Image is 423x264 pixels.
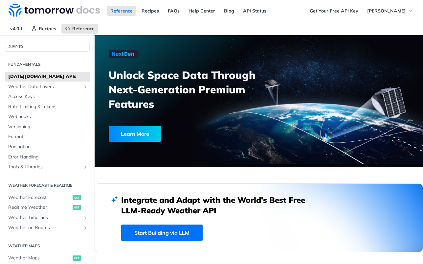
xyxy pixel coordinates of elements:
[364,6,416,16] button: [PERSON_NAME]
[239,6,270,16] a: API Status
[8,113,88,120] span: Webhooks
[109,126,234,142] a: Learn More
[8,104,88,110] span: Rate Limiting & Tokens
[72,26,95,32] span: Reference
[73,255,81,261] span: get
[8,154,88,160] span: Error Handling
[28,24,60,34] a: Recipes
[8,93,88,100] span: Access Keys
[5,92,90,102] a: Access Keys
[185,6,219,16] a: Help Center
[8,214,81,221] span: Weather Timelines
[5,253,90,263] a: Weather Mapsget
[5,152,90,162] a: Error Handling
[5,122,90,132] a: Versioning
[9,4,100,17] img: Tomorrow.io Weather API Docs
[5,182,90,188] h2: Weather Forecast & realtime
[5,193,90,203] a: Weather Forecastget
[83,225,88,230] button: Show subpages for Weather on Routes
[5,132,90,142] a: Formats
[5,102,90,112] a: Rate Limiting & Tokens
[7,24,26,34] span: v4.0.1
[109,126,161,142] div: Learn More
[5,61,90,67] h2: Fundamentals
[306,6,362,16] a: Get Your Free API Key
[5,203,90,212] a: Realtime Weatherget
[73,195,81,200] span: get
[39,26,56,32] span: Recipes
[109,50,138,58] img: NextGen
[8,124,88,130] span: Versioning
[164,6,183,16] a: FAQs
[5,112,90,122] a: Webhooks
[8,225,81,231] span: Weather on Routes
[8,84,81,90] span: Weather Data Layers
[8,144,88,150] span: Pagination
[8,73,88,80] span: [DATE][DOMAIN_NAME] APIs
[121,195,315,216] h2: Integrate and Adapt with the World’s Best Free LLM-Ready Weather API
[8,255,71,261] span: Weather Maps
[5,162,90,172] a: Tools & LibrariesShow subpages for Tools & Libraries
[367,8,406,14] span: [PERSON_NAME]
[61,24,98,34] a: Reference
[83,215,88,220] button: Show subpages for Weather Timelines
[8,194,71,201] span: Weather Forecast
[109,68,266,111] h3: Unlock Space Data Through Next-Generation Premium Features
[121,225,203,241] a: Start Building via LLM
[5,82,90,92] a: Weather Data LayersShow subpages for Weather Data Layers
[5,72,90,82] a: [DATE][DOMAIN_NAME] APIs
[5,42,90,52] button: JUMP TO
[138,6,163,16] a: Recipes
[8,133,88,140] span: Formats
[220,6,238,16] a: Blog
[73,205,81,210] span: get
[83,84,88,89] button: Show subpages for Weather Data Layers
[107,6,136,16] a: Reference
[5,213,90,223] a: Weather TimelinesShow subpages for Weather Timelines
[5,142,90,152] a: Pagination
[5,223,90,233] a: Weather on RoutesShow subpages for Weather on Routes
[8,164,81,170] span: Tools & Libraries
[5,243,90,249] h2: Weather Maps
[8,204,71,211] span: Realtime Weather
[83,164,88,170] button: Show subpages for Tools & Libraries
